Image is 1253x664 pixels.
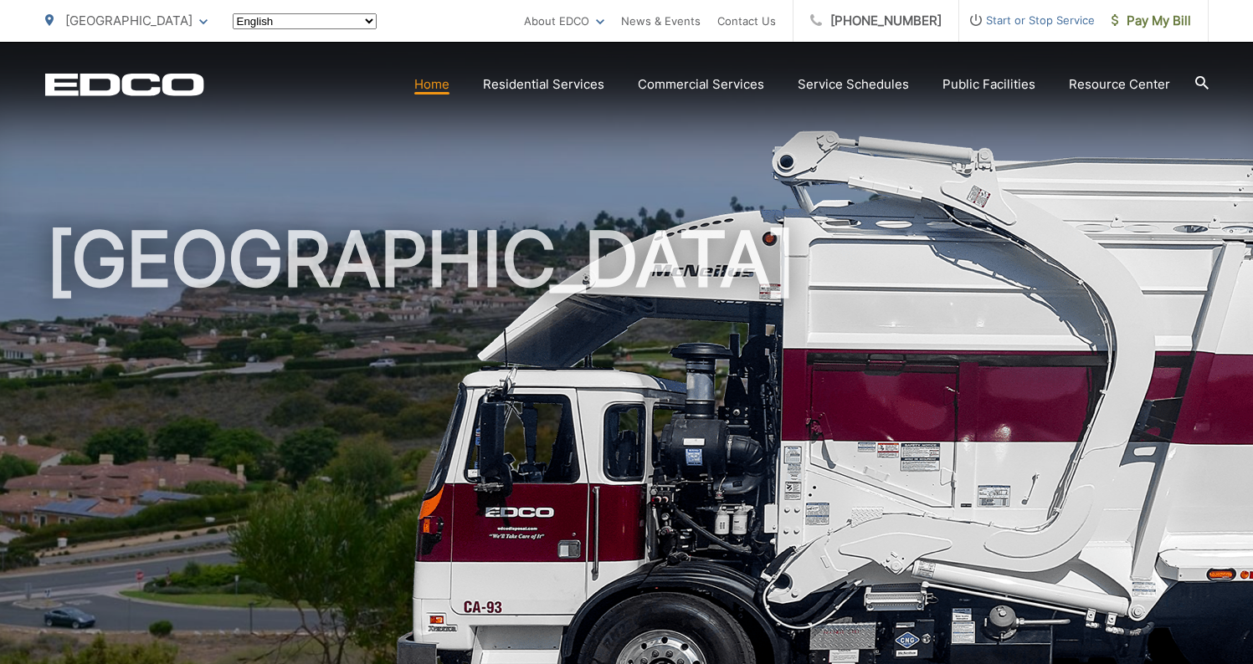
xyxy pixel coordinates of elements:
a: Contact Us [717,11,776,31]
a: Commercial Services [638,74,764,94]
select: Select a language [233,13,377,29]
a: Service Schedules [798,74,909,94]
span: [GEOGRAPHIC_DATA] [65,13,193,28]
a: News & Events [621,11,701,31]
a: Resource Center [1069,74,1170,94]
a: About EDCO [524,11,604,31]
a: Home [414,74,449,94]
span: Pay My Bill [1112,11,1191,31]
a: Residential Services [483,74,604,94]
a: EDCD logo. Return to the homepage. [45,73,204,96]
a: Public Facilities [942,74,1035,94]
